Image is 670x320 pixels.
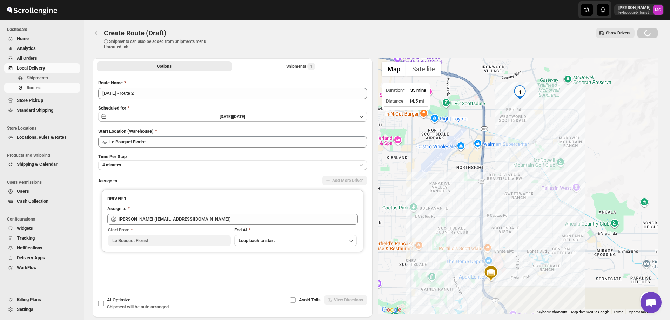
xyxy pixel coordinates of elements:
span: Notifications [17,245,42,250]
span: Map data ©2025 Google [571,310,609,314]
span: Dashboard [7,27,81,32]
img: ScrollEngine [6,1,58,19]
text: MG [655,8,661,12]
span: Widgets [17,226,33,231]
img: Google [380,305,403,314]
span: All Orders [17,55,37,61]
span: Shipments [27,75,48,80]
div: Shipments [286,63,315,70]
span: 4 minutes [102,162,121,168]
button: Widgets [4,223,80,233]
span: Shipment will be auto arranged [107,304,169,309]
span: 35 mins [410,87,426,93]
span: [DATE] | [220,114,233,119]
span: Duration* [386,87,405,93]
span: Loop back to start [239,238,275,243]
button: All Route Options [97,61,232,71]
div: All Route Options [93,74,373,295]
span: Cash Collection [17,198,48,204]
span: Avoid Tolls [299,297,321,302]
button: Show Drivers [596,28,635,38]
span: Route Name [98,80,123,85]
span: 14.5 mi [409,98,424,104]
button: Map camera controls [640,292,654,306]
span: Show Drivers [606,30,630,36]
button: Routes [4,83,80,93]
span: Home [17,36,29,41]
button: Loop back to start [234,235,357,246]
button: Cash Collection [4,196,80,206]
span: Routes [27,85,41,90]
button: Settings [4,305,80,314]
a: Open this area in Google Maps (opens a new window) [380,305,403,314]
button: Home [4,34,80,44]
span: Locations, Rules & Rates [17,135,67,140]
span: Local Delivery [17,65,45,71]
span: Analytics [17,46,36,51]
span: 1 [310,64,313,69]
p: [PERSON_NAME] [618,5,650,11]
span: Create Route (Draft) [104,29,166,37]
span: Store PickUp [17,98,43,103]
span: Users [17,189,29,194]
h3: DRIVER 1 [107,195,358,202]
span: Start Location (Warehouse) [98,129,154,134]
span: Users Permissions [7,179,81,185]
button: Delivery Apps [4,253,80,263]
input: Search location [109,136,367,148]
span: Billing Plans [17,297,41,302]
button: Show street map [382,62,406,76]
span: Tracking [17,235,35,241]
button: Keyboard shortcuts [537,309,567,314]
button: Show satellite imagery [406,62,441,76]
button: Shipments [4,73,80,83]
span: Options [157,64,172,69]
span: Time Per Stop [98,154,127,159]
span: Start From [108,227,129,233]
span: [DATE] [233,114,245,119]
button: WorkFlow [4,263,80,273]
button: Tracking [4,233,80,243]
span: WorkFlow [17,265,37,270]
span: Shipping & Calendar [17,162,58,167]
button: All Orders [4,53,80,63]
span: Store Locations [7,125,81,131]
button: Locations, Rules & Rates [4,132,80,142]
div: End At [234,227,357,234]
span: Standard Shipping [17,107,53,113]
p: ⓘ Shipments can also be added from Shipments menu Unrouted tab [104,39,214,50]
span: Assign to [98,178,117,183]
span: Scheduled for [98,105,126,111]
span: Settings [17,307,33,312]
div: Open chat [641,292,662,313]
div: Assign to [107,205,126,212]
button: Analytics [4,44,80,53]
span: Melody Gluth [653,5,663,15]
span: AI Optimize [107,297,130,302]
button: Notifications [4,243,80,253]
div: 1 [513,85,527,99]
a: Terms (opens in new tab) [614,310,623,314]
input: Eg: Bengaluru Route [98,88,367,99]
p: le-bouquet-florist [618,11,650,15]
button: User menu [614,4,664,15]
span: Delivery Apps [17,255,45,260]
button: [DATE]|[DATE] [98,112,367,122]
button: Selected Shipments [233,61,368,71]
button: Shipping & Calendar [4,159,80,169]
button: Users [4,187,80,196]
button: 4 minutes [98,160,367,170]
button: Billing Plans [4,295,80,305]
span: Configurations [7,216,81,222]
span: Distance [386,98,403,104]
a: Report a map error [628,310,656,314]
button: Routes [93,28,102,38]
input: Search assignee [119,214,358,225]
span: Products and Shipping [7,152,81,158]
